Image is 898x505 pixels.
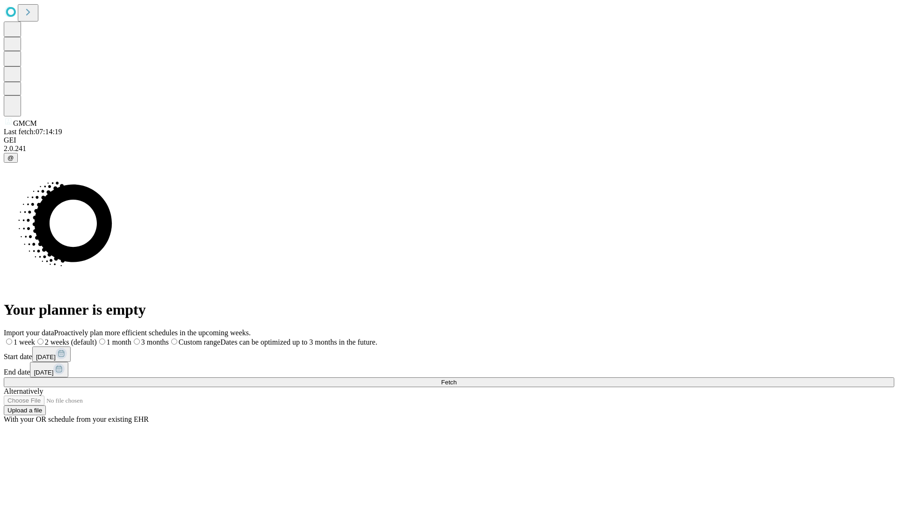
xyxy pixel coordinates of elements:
[6,339,12,345] input: 1 week
[4,301,894,318] h1: Your planner is empty
[32,346,71,362] button: [DATE]
[34,369,53,376] span: [DATE]
[7,154,14,161] span: @
[171,339,177,345] input: Custom rangeDates can be optimized up to 3 months in the future.
[4,387,43,395] span: Alternatively
[4,415,149,423] span: With your OR schedule from your existing EHR
[4,144,894,153] div: 2.0.241
[99,339,105,345] input: 1 month
[4,329,54,337] span: Import your data
[4,377,894,387] button: Fetch
[4,128,62,136] span: Last fetch: 07:14:19
[107,338,131,346] span: 1 month
[141,338,169,346] span: 3 months
[54,329,251,337] span: Proactively plan more efficient schedules in the upcoming weeks.
[179,338,220,346] span: Custom range
[4,136,894,144] div: GEI
[4,346,894,362] div: Start date
[37,339,43,345] input: 2 weeks (default)
[45,338,97,346] span: 2 weeks (default)
[14,338,35,346] span: 1 week
[36,353,56,361] span: [DATE]
[441,379,456,386] span: Fetch
[134,339,140,345] input: 3 months
[30,362,68,377] button: [DATE]
[220,338,377,346] span: Dates can be optimized up to 3 months in the future.
[13,119,37,127] span: GMCM
[4,362,894,377] div: End date
[4,153,18,163] button: @
[4,405,46,415] button: Upload a file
